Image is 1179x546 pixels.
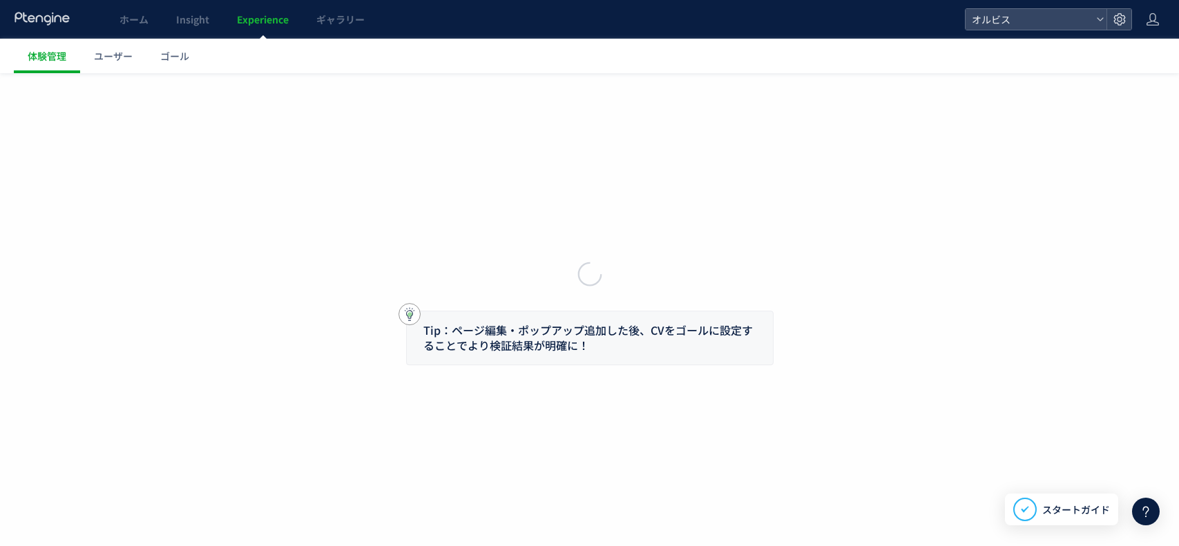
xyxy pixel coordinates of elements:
[94,49,133,63] span: ユーザー
[237,12,289,26] span: Experience
[160,49,189,63] span: ゴール
[968,9,1091,30] span: オルビス
[423,322,753,354] span: Tip：ページ編集・ポップアップ追加した後、CVをゴールに設定することでより検証結果が明確に！
[176,12,209,26] span: Insight
[316,12,365,26] span: ギャラリー
[119,12,148,26] span: ホーム
[28,49,66,63] span: 体験管理
[1042,503,1110,517] span: スタートガイド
